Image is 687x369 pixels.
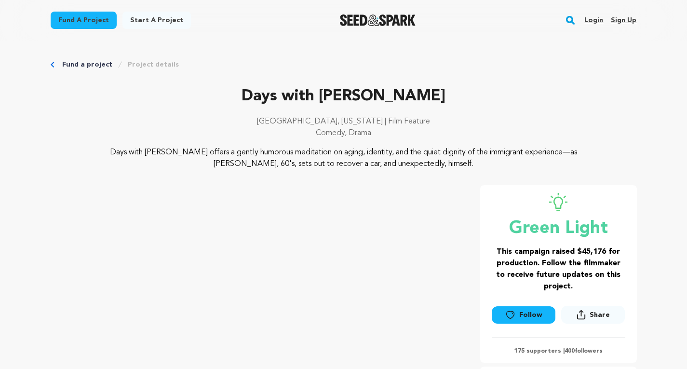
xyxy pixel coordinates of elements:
p: Days with [PERSON_NAME] offers a gently humorous meditation on aging, identity, and the quiet dig... [109,147,578,170]
a: Follow [492,306,555,324]
h3: This campaign raised $45,176 for production. Follow the filmmaker to receive future updates on th... [492,246,625,292]
button: Share [561,306,625,324]
p: 175 supporters | followers [492,347,625,355]
a: Fund a project [62,60,112,69]
a: Fund a project [51,12,117,29]
span: Share [590,310,610,320]
img: Seed&Spark Logo Dark Mode [340,14,416,26]
p: Days with [PERSON_NAME] [51,85,637,108]
a: Seed&Spark Homepage [340,14,416,26]
a: Project details [128,60,179,69]
div: Breadcrumb [51,60,637,69]
p: Comedy, Drama [51,127,637,139]
span: Share [561,306,625,328]
span: 400 [565,348,575,354]
p: Green Light [492,219,625,238]
a: Login [584,13,603,28]
p: [GEOGRAPHIC_DATA], [US_STATE] | Film Feature [51,116,637,127]
a: Sign up [611,13,636,28]
a: Start a project [122,12,191,29]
